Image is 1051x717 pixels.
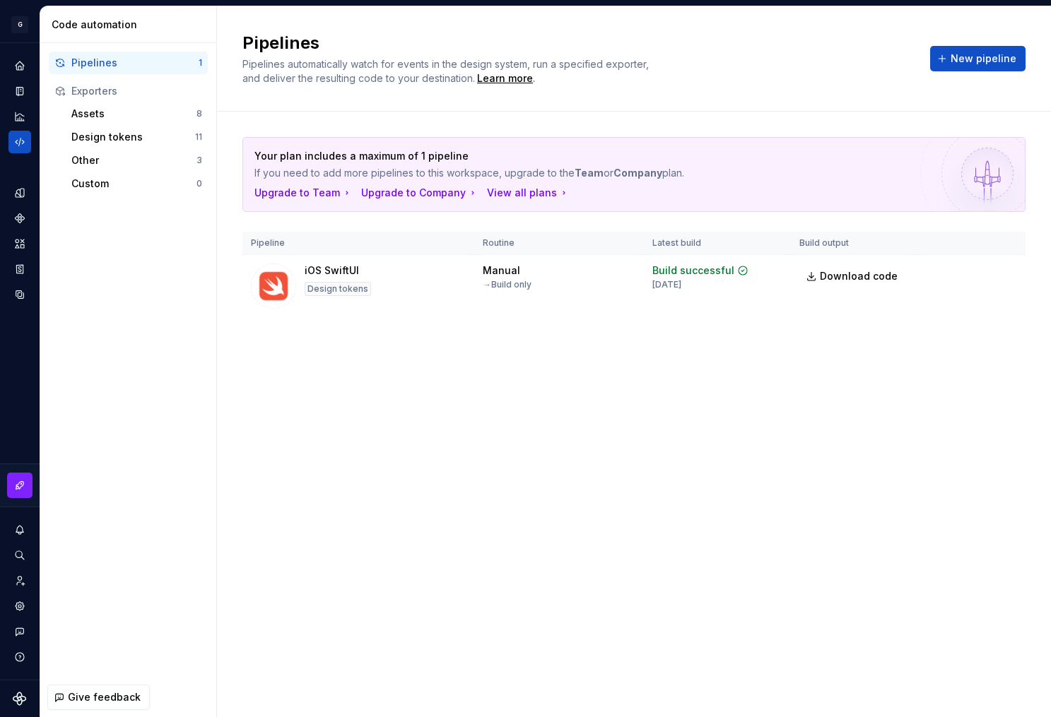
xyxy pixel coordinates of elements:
p: Your plan includes a maximum of 1 pipeline [254,149,915,163]
a: Components [8,207,31,230]
div: Design tokens [71,130,195,144]
div: G [11,16,28,33]
div: 0 [196,178,202,189]
span: Give feedback [68,690,141,704]
div: [DATE] [652,279,681,290]
div: Manual [483,263,520,278]
span: Pipelines automatically watch for events in the design system, run a specified exporter, and deli... [242,58,652,84]
button: New pipeline [930,46,1026,71]
a: Settings [8,595,31,617]
button: Give feedback [47,685,150,710]
div: Other [71,153,196,167]
button: Assets8 [66,102,208,125]
div: Assets [71,107,196,121]
p: If you need to add more pipelines to this workspace, upgrade to the or plan. [254,166,915,180]
a: Download code [799,263,907,289]
div: Code automation [52,18,211,32]
button: Custom0 [66,172,208,195]
a: Documentation [8,80,31,102]
a: Analytics [8,105,31,128]
strong: Company [613,167,662,179]
div: 8 [196,108,202,119]
div: iOS SwiftUI [305,263,359,278]
button: Search ⌘K [8,544,31,567]
button: Other3 [66,149,208,172]
div: Design tokens [305,282,371,296]
button: Design tokens11 [66,126,208,148]
span: . [475,73,535,84]
div: → Build only [483,279,532,290]
h2: Pipelines [242,32,913,54]
span: Download code [820,269,898,283]
a: Design tokens [8,182,31,204]
button: Upgrade to Team [254,186,353,200]
button: Notifications [8,519,31,541]
button: Upgrade to Company [361,186,478,200]
a: Data sources [8,283,31,306]
button: View all plans [487,186,570,200]
a: Assets [8,232,31,255]
a: Code automation [8,131,31,153]
div: 11 [195,131,202,143]
button: Pipelines1 [49,52,208,74]
strong: Team [575,167,604,179]
th: Latest build [644,232,791,255]
button: Contact support [8,620,31,643]
a: Invite team [8,569,31,592]
a: Learn more [477,71,533,85]
div: Exporters [71,84,202,98]
th: Build output [791,232,915,255]
th: Pipeline [242,232,474,255]
button: G [3,9,37,40]
svg: Supernova Logo [13,692,27,706]
span: New pipeline [951,52,1016,66]
div: Build successful [652,263,734,278]
div: 3 [196,155,202,166]
div: 1 [199,57,202,69]
a: Home [8,54,31,77]
th: Routine [474,232,644,255]
div: Pipelines [71,56,199,70]
a: Storybook stories [8,258,31,280]
div: Custom [71,177,196,191]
